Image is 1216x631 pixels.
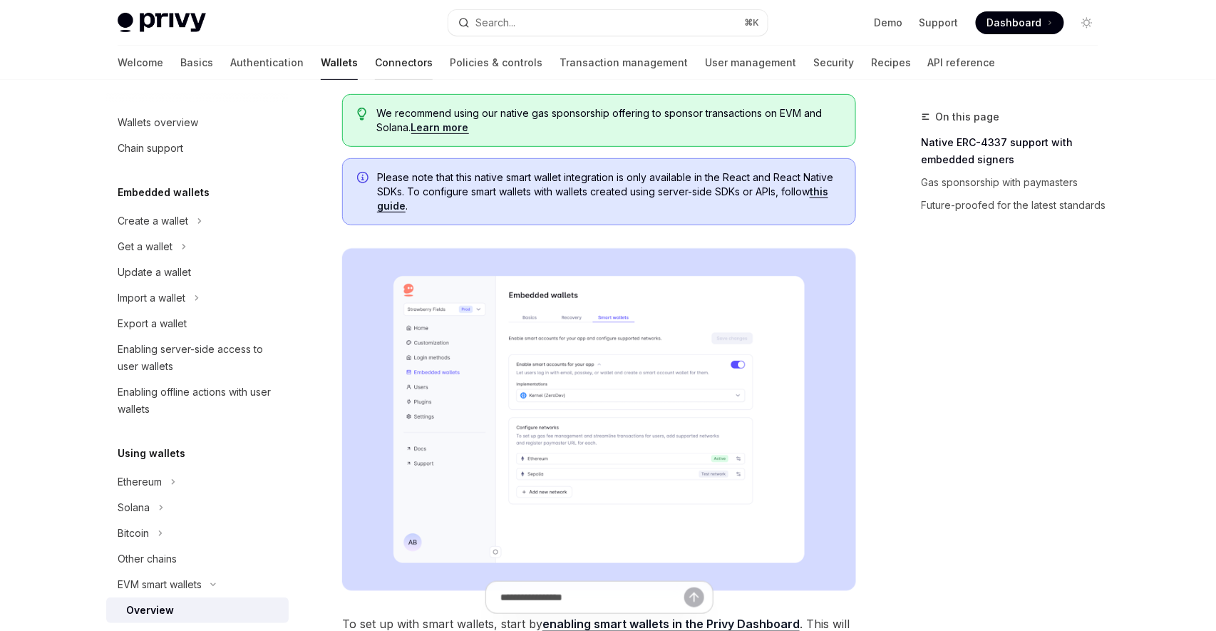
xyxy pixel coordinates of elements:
[106,337,289,379] a: Enabling server-side access to user wallets
[118,114,198,131] div: Wallets overview
[321,46,358,80] a: Wallets
[106,135,289,161] a: Chain support
[705,46,796,80] a: User management
[118,576,202,593] div: EVM smart wallets
[500,582,684,613] input: Ask a question...
[118,140,183,157] div: Chain support
[118,341,280,375] div: Enabling server-side access to user wallets
[118,384,280,418] div: Enabling offline actions with user wallets
[936,108,1000,125] span: On this page
[118,13,206,33] img: light logo
[976,11,1064,34] a: Dashboard
[448,10,768,36] button: Open search
[357,108,367,120] svg: Tip
[375,46,433,80] a: Connectors
[377,170,841,213] span: Please note that this native smart wallet integration is only available in the React and React Na...
[987,16,1042,30] span: Dashboard
[106,546,289,572] a: Other chains
[118,525,149,542] div: Bitcoin
[118,445,185,462] h5: Using wallets
[118,184,210,201] h5: Embedded wallets
[106,208,289,234] button: Toggle Create a wallet section
[744,17,759,29] span: ⌘ K
[871,46,911,80] a: Recipes
[106,572,289,597] button: Toggle EVM smart wallets section
[106,285,289,311] button: Toggle Import a wallet section
[922,194,1110,217] a: Future-proofed for the latest standards
[106,495,289,520] button: Toggle Solana section
[684,588,704,607] button: Send message
[813,46,854,80] a: Security
[180,46,213,80] a: Basics
[377,106,841,135] span: We recommend using our native gas sponsorship offering to sponsor transactions on EVM and Solana.
[1076,11,1098,34] button: Toggle dark mode
[118,473,162,491] div: Ethereum
[118,46,163,80] a: Welcome
[106,469,289,495] button: Toggle Ethereum section
[922,171,1110,194] a: Gas sponsorship with paymasters
[450,46,542,80] a: Policies & controls
[342,248,856,591] img: Sample enable smart wallets
[919,16,959,30] a: Support
[230,46,304,80] a: Authentication
[411,121,469,134] a: Learn more
[874,16,902,30] a: Demo
[118,212,188,230] div: Create a wallet
[106,379,289,422] a: Enabling offline actions with user wallets
[106,597,289,623] a: Overview
[118,289,185,307] div: Import a wallet
[928,46,996,80] a: API reference
[922,131,1110,171] a: Native ERC-4337 support with embedded signers
[106,260,289,285] a: Update a wallet
[106,110,289,135] a: Wallets overview
[118,499,150,516] div: Solana
[106,520,289,546] button: Toggle Bitcoin section
[126,602,174,619] div: Overview
[118,264,191,281] div: Update a wallet
[475,14,515,31] div: Search...
[118,550,177,568] div: Other chains
[560,46,688,80] a: Transaction management
[106,234,289,260] button: Toggle Get a wallet section
[106,311,289,337] a: Export a wallet
[357,172,371,186] svg: Info
[118,315,187,332] div: Export a wallet
[118,238,172,255] div: Get a wallet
